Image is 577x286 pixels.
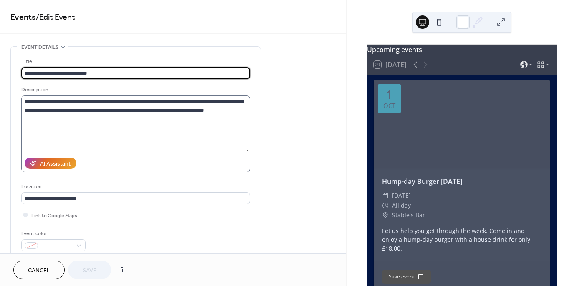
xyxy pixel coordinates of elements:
[21,229,84,238] div: Event color
[25,158,76,169] button: AI Assistant
[13,261,65,279] button: Cancel
[386,88,393,101] div: 1
[28,266,50,275] span: Cancel
[21,182,248,191] div: Location
[31,211,77,220] span: Link to Google Maps
[374,226,550,253] div: Let us help you get through the week. Come in and enjoy a hump-day burger with a house drink for ...
[374,176,550,186] div: Hump-day Burger [DATE]
[382,270,431,284] button: Save event
[392,191,411,201] span: [DATE]
[36,9,75,25] span: / Edit Event
[10,9,36,25] a: Events
[382,191,389,201] div: ​
[21,85,248,94] div: Description
[382,201,389,211] div: ​
[392,210,425,220] span: Stable's Bar
[383,103,395,109] div: Oct
[392,201,411,211] span: All day
[21,43,58,52] span: Event details
[21,57,248,66] div: Title
[40,160,71,168] div: AI Assistant
[382,210,389,220] div: ​
[367,45,557,55] div: Upcoming events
